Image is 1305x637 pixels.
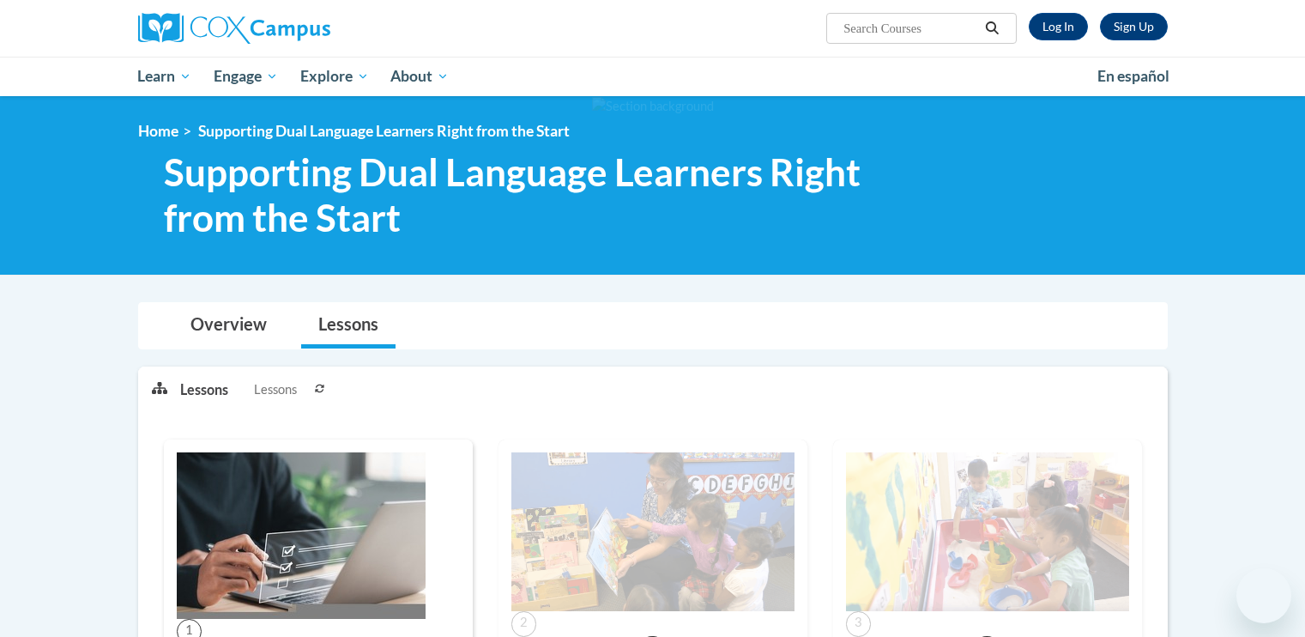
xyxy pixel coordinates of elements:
[846,452,1129,612] img: Course Image
[214,66,278,87] span: Engage
[202,57,289,96] a: Engage
[979,18,1005,39] button: Search
[511,452,794,612] img: Course Image
[138,13,330,44] img: Cox Campus
[138,122,178,140] a: Home
[180,380,228,399] p: Lessons
[254,380,297,399] span: Lessons
[127,57,203,96] a: Learn
[137,66,191,87] span: Learn
[289,57,380,96] a: Explore
[1100,13,1168,40] a: Register
[846,611,871,636] span: 3
[138,13,464,44] a: Cox Campus
[1236,568,1291,623] iframe: Button to launch messaging window
[300,66,369,87] span: Explore
[511,611,536,636] span: 2
[112,57,1193,96] div: Main menu
[301,303,396,349] a: Lessons
[379,57,460,96] a: About
[1097,67,1169,85] span: En español
[173,303,284,349] a: Overview
[164,149,930,240] span: Supporting Dual Language Learners Right from the Start
[177,452,426,619] img: Course Image
[842,18,979,39] input: Search Courses
[198,122,570,140] span: Supporting Dual Language Learners Right from the Start
[592,97,714,116] img: Section background
[1086,58,1181,94] a: En español
[390,66,449,87] span: About
[1029,13,1088,40] a: Log In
